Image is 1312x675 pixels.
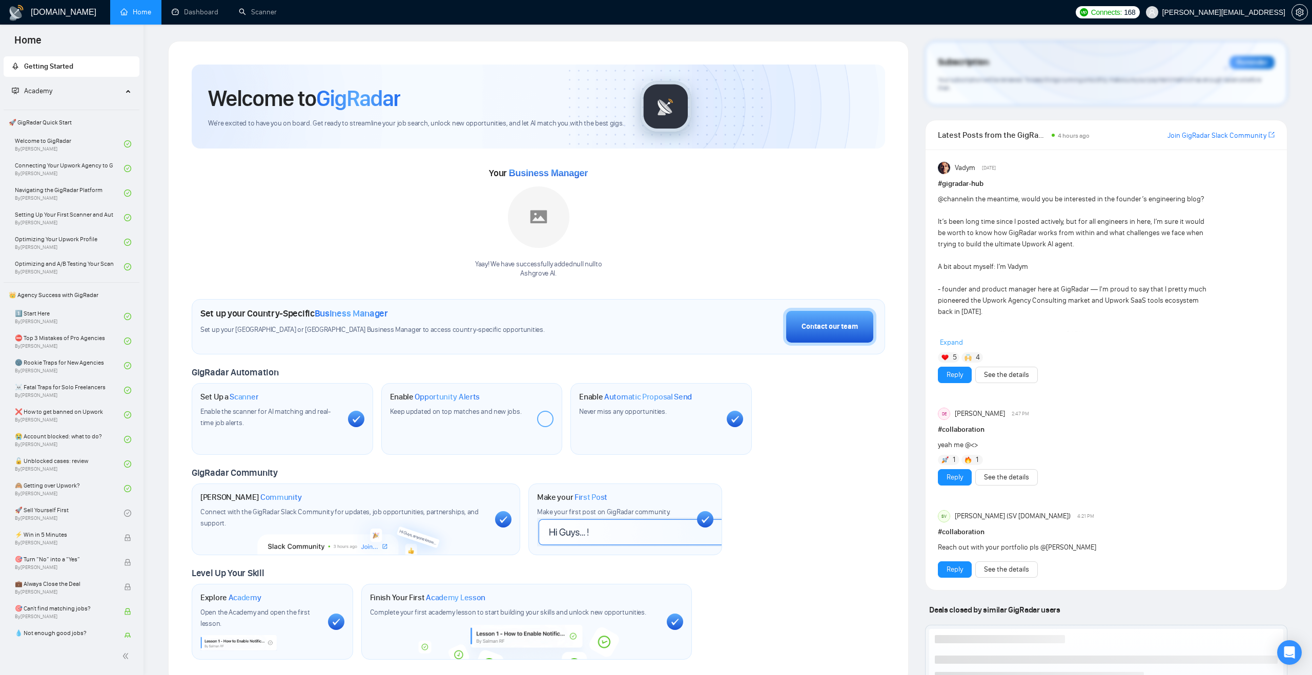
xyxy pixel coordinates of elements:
[984,472,1029,483] a: See the details
[941,354,949,361] img: ❤️
[509,168,588,178] span: Business Manager
[15,305,124,328] a: 1️⃣ Start HereBy[PERSON_NAME]
[802,321,858,332] div: Contact our team
[316,85,400,112] span: GigRadar
[124,460,131,468] span: check-circle
[938,408,950,419] div: DE
[124,534,131,541] span: lock
[15,477,124,500] a: 🙈 Getting over Upwork?By[PERSON_NAME]
[370,593,485,603] h1: Finish Your First
[230,392,258,402] span: Scanner
[938,542,1207,553] div: Reach out with your portfolio pls @[PERSON_NAME]
[1012,409,1029,418] span: 2:47 PM
[1268,130,1275,140] a: export
[124,313,131,320] span: check-circle
[200,308,388,319] h1: Set up your Country-Specific
[953,455,955,465] span: 1
[984,564,1029,575] a: See the details
[192,367,278,378] span: GigRadar Automation
[15,502,124,524] a: 🚀 Sell Yourself FirstBy[PERSON_NAME]
[938,129,1049,141] span: Latest Posts from the GigRadar Community
[229,593,261,603] span: Academy
[15,628,113,638] span: 💧 Not enough good jobs?
[124,140,131,147] span: check-circle
[8,5,25,21] img: logo
[124,239,131,246] span: check-circle
[15,256,124,278] a: Optimizing and A/B Testing Your Scanner for Better ResultsBy[PERSON_NAME]
[200,608,310,628] span: Open the Academy and open the first lesson.
[200,593,261,603] h1: Explore
[941,456,949,463] img: 🚀
[124,362,131,369] span: check-circle
[575,492,607,502] span: First Post
[1091,7,1122,18] span: Connects:
[938,511,950,522] div: SV
[640,81,691,132] img: gigradar-logo.png
[508,186,569,248] img: placeholder.png
[938,561,972,578] button: Reply
[938,178,1275,189] h1: # gigradar-hub
[124,510,131,517] span: check-circle
[955,511,1071,522] span: [PERSON_NAME] (SV [DOMAIN_NAME])
[390,392,480,402] h1: Enable
[15,540,113,546] span: By [PERSON_NAME]
[122,651,132,661] span: double-left
[1077,512,1094,521] span: 4:21 PM
[4,56,139,77] li: Getting Started
[124,337,131,345] span: check-circle
[24,62,73,71] span: Getting Started
[124,608,131,615] span: lock
[15,614,113,620] span: By [PERSON_NAME]
[955,408,1005,419] span: [PERSON_NAME]
[938,469,972,486] button: Reply
[15,428,124,451] a: 😭 Account blocked: what to do?By[PERSON_NAME]
[124,387,131,394] span: check-circle
[390,407,522,416] span: Keep updated on top matches and new jobs.
[15,554,113,564] span: 🎯 Turn “No” into a “Yes”
[15,231,124,254] a: Optimizing Your Upwork ProfileBy[PERSON_NAME]
[475,260,602,279] div: Yaay! We have successfully added null null to
[426,593,485,603] span: Academy Lesson
[938,194,1207,419] div: in the meantime, would you be interested in the founder’s engineering blog? It’s been long time s...
[124,436,131,443] span: check-circle
[15,530,113,540] span: ⚡ Win in 5 Minutes
[15,157,124,180] a: Connecting Your Upwork Agency to GigRadarBy[PERSON_NAME]
[200,392,258,402] h1: Set Up a
[411,625,642,659] img: academy-bg.png
[938,424,1275,435] h1: # collaboration
[15,564,113,571] span: By [PERSON_NAME]
[938,162,950,174] img: Vadym
[965,354,972,361] img: 🙌
[976,455,978,465] span: 1
[1268,131,1275,139] span: export
[200,407,331,427] span: Enable the scanner for AI matching and real-time job alerts.
[1080,8,1088,16] img: upwork-logo.png
[965,456,972,463] img: 🔥
[192,467,278,478] span: GigRadar Community
[200,508,479,528] span: Connect with the GigRadar Slack Community for updates, job opportunities, partnerships, and support.
[12,87,52,95] span: Academy
[947,472,963,483] a: Reply
[938,367,972,383] button: Reply
[1124,7,1135,18] span: 168
[1058,132,1090,139] span: 4 hours ago
[1167,130,1266,141] a: Join GigRadar Slack Community
[124,583,131,590] span: lock
[15,206,124,229] a: Setting Up Your First Scanner and Auto-BidderBy[PERSON_NAME]
[124,559,131,566] span: lock
[124,214,131,221] span: check-circle
[975,367,1038,383] button: See the details
[15,589,113,595] span: By [PERSON_NAME]
[172,8,218,16] a: dashboardDashboard
[1277,640,1302,665] div: Open Intercom Messenger
[982,163,996,173] span: [DATE]
[315,308,388,319] span: Business Manager
[239,8,277,16] a: searchScanner
[15,579,113,589] span: 💼 Always Close the Deal
[938,76,1261,92] span: Your subscription will be renewed. To keep things running smoothly, make sure your payment method...
[370,608,646,617] span: Complete your first academy lesson to start building your skills and unlock new opportunities.
[15,379,124,402] a: ☠️ Fatal Traps for Solo FreelancersBy[PERSON_NAME]
[260,492,302,502] span: Community
[1291,8,1308,16] a: setting
[15,330,124,352] a: ⛔ Top 3 Mistakes of Pro AgenciesBy[PERSON_NAME]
